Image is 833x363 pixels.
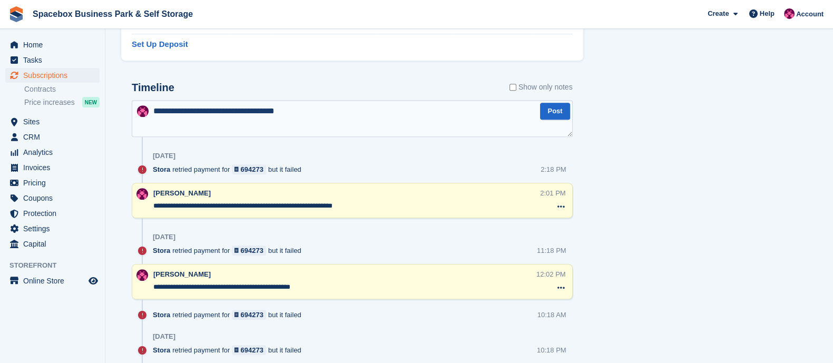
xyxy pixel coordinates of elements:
span: Storefront [9,260,105,271]
div: retried payment for but it failed [153,310,307,320]
span: Price increases [24,97,75,107]
div: [DATE] [153,332,175,341]
img: Avishka Chauhan [136,188,148,200]
a: 694273 [232,345,266,355]
a: menu [5,175,100,190]
a: Spacebox Business Park & Self Storage [28,5,197,23]
img: stora-icon-8386f47178a22dfd0bd8f6a31ec36ba5ce8667c1dd55bd0f319d3a0aa187defe.svg [8,6,24,22]
span: Analytics [23,145,86,160]
div: 694273 [241,345,263,355]
a: menu [5,160,100,175]
span: [PERSON_NAME] [153,270,211,278]
a: 694273 [232,164,266,174]
a: 694273 [232,246,266,256]
span: Help [760,8,775,19]
button: Post [540,103,570,120]
span: Coupons [23,191,86,205]
a: menu [5,221,100,236]
span: Stora [153,310,170,320]
a: menu [5,53,100,67]
span: Account [796,9,824,19]
div: 11:18 PM [537,246,566,256]
a: menu [5,68,100,83]
div: 10:18 PM [537,345,566,355]
span: CRM [23,130,86,144]
span: Protection [23,206,86,221]
a: Price increases NEW [24,96,100,108]
label: Show only notes [509,82,573,93]
a: 694273 [232,310,266,320]
span: Tasks [23,53,86,67]
a: Preview store [87,274,100,287]
span: Pricing [23,175,86,190]
div: retried payment for but it failed [153,246,307,256]
span: Create [708,8,729,19]
span: Invoices [23,160,86,175]
input: Show only notes [509,82,516,93]
div: NEW [82,97,100,107]
div: 2:01 PM [540,188,565,198]
div: 694273 [241,246,263,256]
a: menu [5,145,100,160]
a: menu [5,191,100,205]
a: menu [5,273,100,288]
span: Capital [23,237,86,251]
span: Online Store [23,273,86,288]
h2: Timeline [132,82,174,94]
span: Stora [153,246,170,256]
div: retried payment for but it failed [153,164,307,174]
a: Set Up Deposit [132,38,188,51]
img: Avishka Chauhan [137,105,149,117]
span: Subscriptions [23,68,86,83]
a: menu [5,114,100,129]
a: menu [5,206,100,221]
a: menu [5,130,100,144]
div: [DATE] [153,152,175,160]
span: Sites [23,114,86,129]
img: Avishka Chauhan [784,8,795,19]
span: Stora [153,164,170,174]
div: [DATE] [153,233,175,241]
div: 12:02 PM [536,269,566,279]
div: 10:18 AM [537,310,566,320]
span: [PERSON_NAME] [153,189,211,197]
a: menu [5,237,100,251]
span: Stora [153,345,170,355]
span: Settings [23,221,86,236]
span: Home [23,37,86,52]
a: Contracts [24,84,100,94]
img: Avishka Chauhan [136,269,148,281]
div: 694273 [241,164,263,174]
div: 694273 [241,310,263,320]
a: menu [5,37,100,52]
div: retried payment for but it failed [153,345,307,355]
div: 2:18 PM [541,164,566,174]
